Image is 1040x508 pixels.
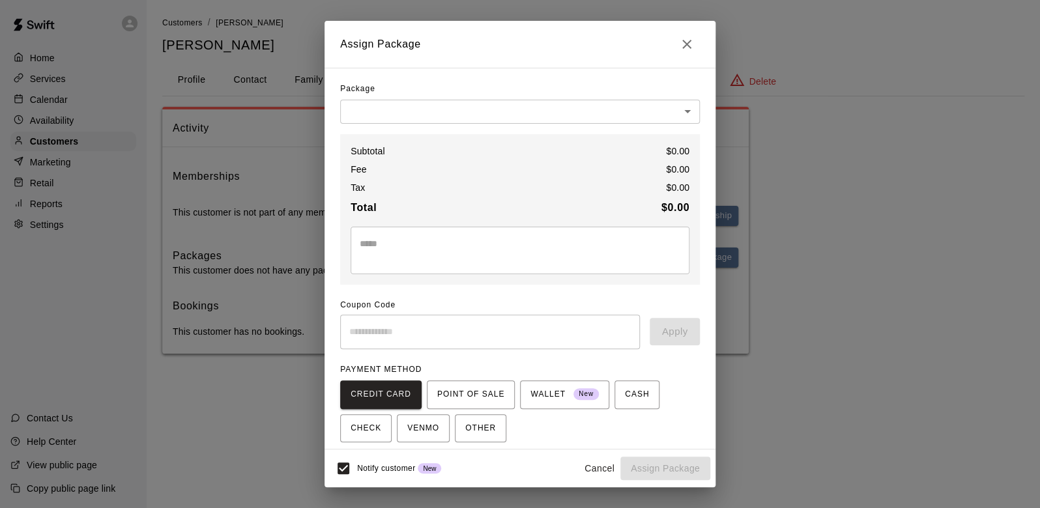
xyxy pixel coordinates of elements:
b: $ 0.00 [661,202,689,213]
span: OTHER [465,418,496,439]
p: $ 0.00 [666,145,689,158]
button: Cancel [579,457,620,481]
span: VENMO [407,418,439,439]
span: Notify customer [357,464,415,473]
button: Close [674,31,700,57]
button: VENMO [397,414,450,443]
button: WALLET New [520,380,609,409]
b: Total [351,202,377,213]
span: CREDIT CARD [351,384,411,405]
button: POINT OF SALE [427,380,515,409]
button: CASH [614,380,659,409]
p: Fee [351,163,367,176]
p: $ 0.00 [666,181,689,194]
span: PAYMENT METHOD [340,365,422,374]
button: CREDIT CARD [340,380,422,409]
span: New [573,386,599,403]
span: Coupon Code [340,295,700,316]
button: OTHER [455,414,506,443]
span: POINT OF SALE [437,384,504,405]
button: CHECK [340,414,392,443]
span: Package [340,79,375,100]
h2: Assign Package [325,21,715,68]
span: New [418,465,441,472]
p: Tax [351,181,365,194]
p: $ 0.00 [666,163,689,176]
span: CASH [625,384,649,405]
p: Subtotal [351,145,385,158]
span: CHECK [351,418,381,439]
span: WALLET [530,384,599,405]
